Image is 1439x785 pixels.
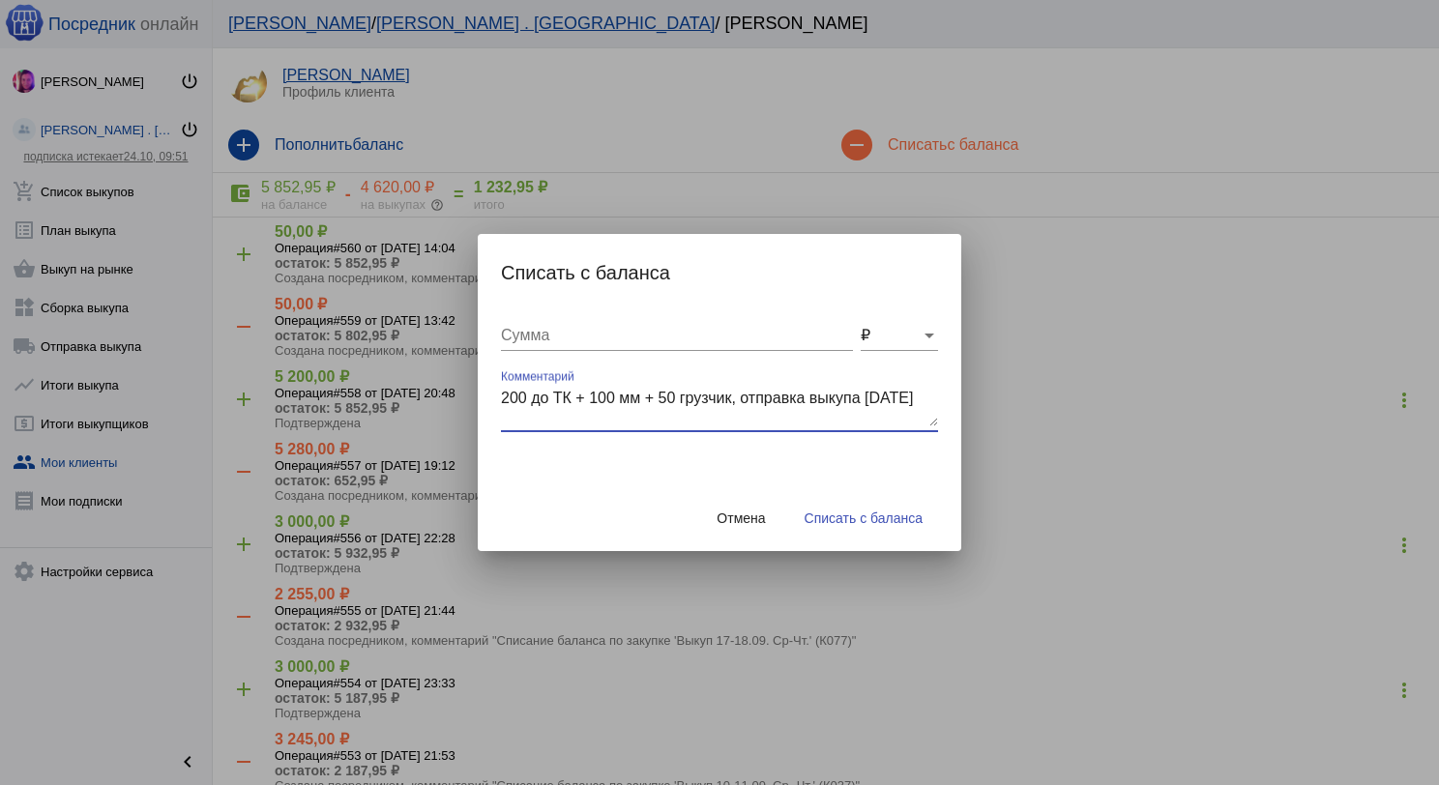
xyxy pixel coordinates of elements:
[717,510,765,526] span: Отмена
[501,257,938,288] h2: Списать с баланса
[861,327,870,343] span: ₽
[789,501,938,536] button: Списать с баланса
[701,501,780,536] button: Отмена
[805,510,923,526] span: Списать с баланса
